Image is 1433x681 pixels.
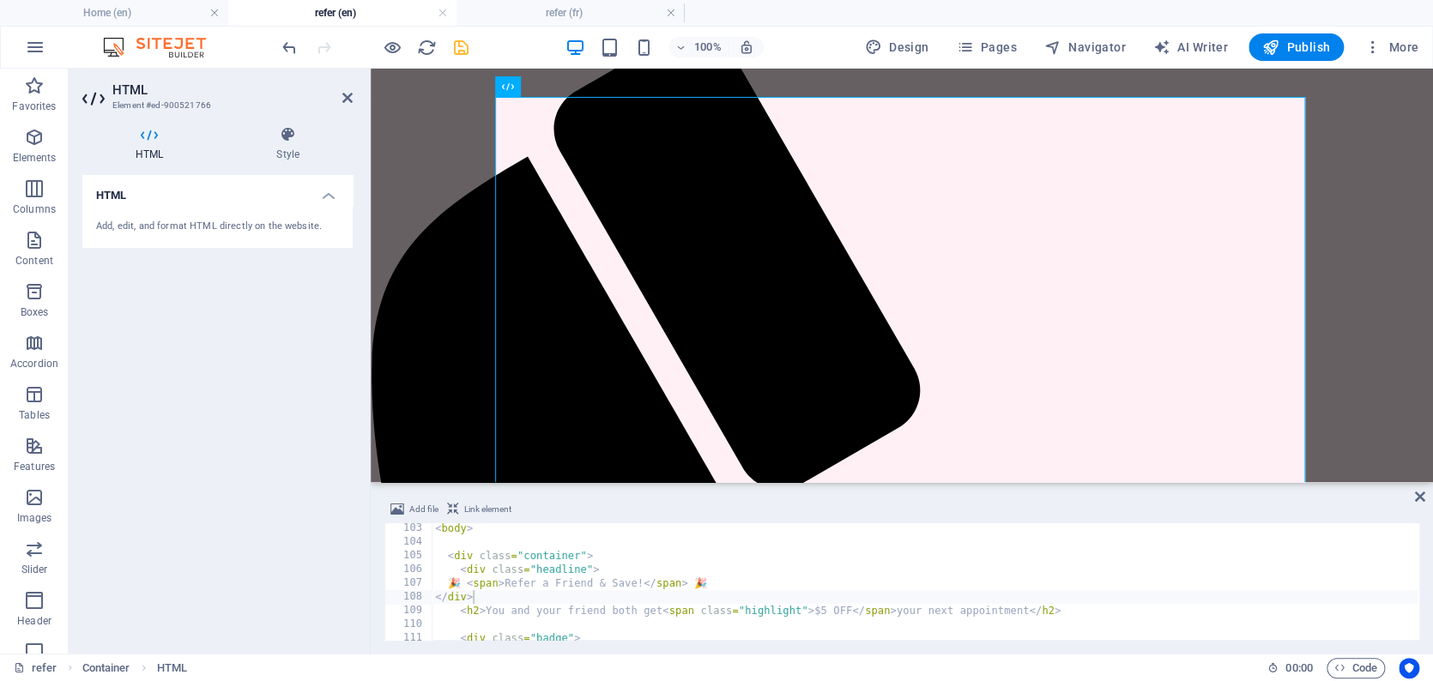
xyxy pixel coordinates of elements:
button: Link element [444,499,514,520]
span: Click to select. Double-click to edit [82,658,130,678]
h4: refer (en) [228,3,457,22]
div: 103 [385,521,433,535]
button: Usercentrics [1399,658,1419,678]
div: 106 [385,563,433,576]
button: undo [279,37,299,57]
nav: breadcrumb [82,658,187,678]
button: Code [1327,658,1385,678]
h4: refer (fr) [457,3,685,22]
button: Design [858,33,936,61]
p: Features [14,460,55,473]
button: Pages [949,33,1023,61]
span: Code [1334,658,1377,678]
p: Elements [13,151,57,165]
span: Click to select. Double-click to edit [157,658,187,678]
button: AI Writer [1146,33,1235,61]
i: On resize automatically adjust zoom level to fit chosen device. [739,39,754,55]
div: Add, edit, and format HTML directly on the website. [96,220,339,234]
span: AI Writer [1153,39,1228,56]
button: 100% [668,37,729,57]
button: save [450,37,471,57]
p: Slider [21,563,48,576]
span: : [1297,661,1300,674]
h4: HTML [82,126,223,162]
div: 109 [385,604,433,618]
p: Boxes [21,305,49,319]
span: Navigator [1044,39,1126,56]
img: Editor Logo [99,37,227,57]
button: More [1357,33,1425,61]
p: Columns [13,202,56,216]
span: Pages [956,39,1016,56]
div: 107 [385,576,433,590]
h6: Session time [1267,658,1313,678]
span: Link element [464,499,511,520]
p: Favorites [12,99,56,113]
div: 108 [385,590,433,604]
div: 110 [385,618,433,631]
a: Click to cancel selection. Double-click to open Pages [14,658,57,678]
button: Publish [1249,33,1344,61]
span: Add file [409,499,438,520]
h6: 100% [694,37,722,57]
h4: HTML [82,175,353,206]
p: Content [15,254,53,268]
div: 105 [385,549,433,563]
p: Images [17,511,52,525]
button: Navigator [1037,33,1133,61]
h3: Element #ed-900521766 [112,98,318,113]
span: Design [865,39,929,56]
h4: Style [223,126,353,162]
p: Header [17,614,51,628]
div: 104 [385,535,433,549]
p: Tables [19,408,50,422]
p: Accordion [10,357,58,371]
span: More [1364,39,1418,56]
button: Add file [388,499,441,520]
i: Undo: Change HTML (Ctrl+Z) [280,38,299,57]
div: 111 [385,631,433,645]
button: reload [416,37,437,57]
span: 00 00 [1285,658,1312,678]
h2: HTML [112,82,353,98]
i: Save (Ctrl+S) [451,38,471,57]
div: Design (Ctrl+Alt+Y) [858,33,936,61]
span: Publish [1262,39,1330,56]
